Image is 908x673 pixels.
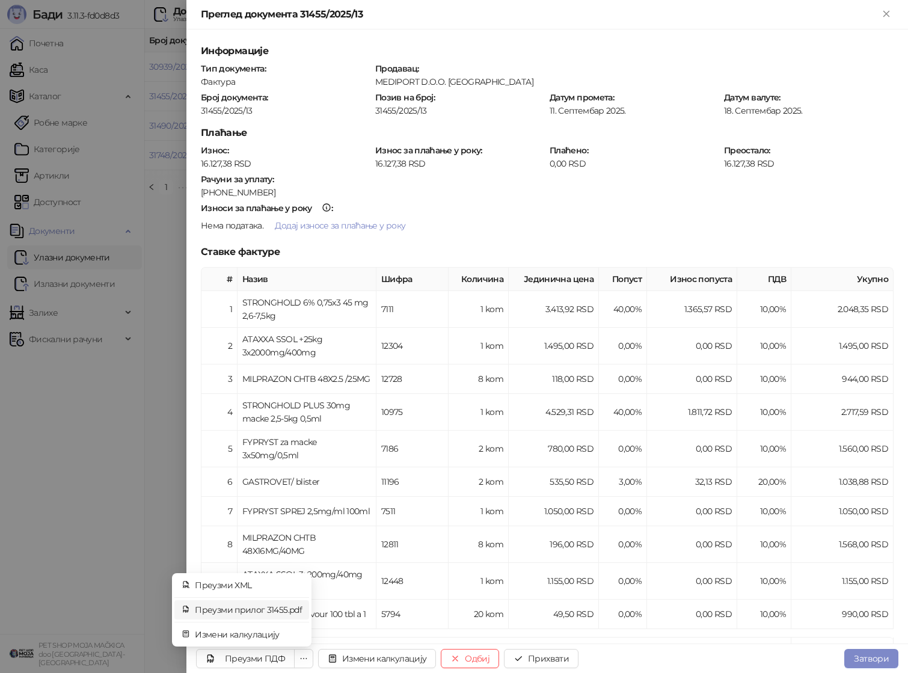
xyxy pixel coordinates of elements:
td: 0,00% [599,526,647,563]
td: 0,00 RSD [647,431,737,467]
td: 8 kom [449,526,509,563]
td: 2 kom [449,467,509,497]
strong: Износ за плаћање у року : [375,145,482,156]
td: 1.155,00 RSD [791,563,894,600]
td: 7111 [376,291,449,328]
td: 3.413,92 RSD [509,291,599,328]
strong: Преостало : [724,145,770,156]
td: 2 [201,328,238,364]
span: 10,00 % [760,576,786,586]
td: 40,00% [599,291,647,328]
td: 4.529,31 RSD [509,394,599,431]
strong: Продавац : [375,63,419,74]
td: 1 kom [449,328,509,364]
span: 10,00 % [760,609,786,619]
td: 8 kom [449,364,509,394]
td: 1 kom [449,394,509,431]
strong: Датум промета : [550,92,614,103]
td: 0,00% [599,328,647,364]
th: Шифра [376,268,449,291]
h5: Ставке фактуре [201,245,894,259]
td: 1.155,00 RSD [509,563,599,600]
td: 1.495,00 RSD [791,328,894,364]
td: 0,00% [599,600,647,629]
td: 9 [201,563,238,600]
div: MILPRAZON CHTB 48X2.5 /25MG [242,372,371,386]
td: 944,00 RSD [791,364,894,394]
div: 11. Септембар 2025. [548,105,720,116]
td: 5 [201,431,238,467]
td: 1.050,00 RSD [509,497,599,526]
td: 0,00% [599,431,647,467]
td: 4 [201,394,238,431]
strong: Датум валуте : [724,92,781,103]
span: Преузми прилог 31455.pdf [195,603,302,616]
td: 0,00 RSD [647,364,737,394]
button: Прихвати [504,649,578,668]
th: # [201,268,238,291]
td: 0,00 RSD [647,328,737,364]
button: Затвори [844,649,898,668]
div: Преузми ПДФ [225,653,285,664]
strong: Рачуни за уплату : [201,174,274,185]
div: 31455/2025/13 [200,105,372,116]
div: MILPRAZON CHTB 48X16MG/40MG [242,531,371,558]
td: 0,00% [599,364,647,394]
div: STRONGHOLD 6% 0,75x3 45 mg 2,6-7,5kg [242,296,371,322]
div: 16.127,38 RSD [723,158,895,169]
button: Измени калкулацију [318,649,436,668]
div: MEDIPORT D.O.O. [GEOGRAPHIC_DATA] [375,76,893,87]
td: 11196 [376,467,449,497]
span: 20,00 % [758,476,786,487]
strong: Износ : [201,145,229,156]
td: 0,00 RSD [647,526,737,563]
strong: : [201,203,333,214]
td: 8 [201,526,238,563]
div: FYPRYST za macke 3x50mg/0,5ml [242,435,371,462]
td: 1.560,00 RSD [791,431,894,467]
td: 32,13 RSD [647,467,737,497]
td: 12728 [376,364,449,394]
h5: Плаћање [201,126,894,140]
div: [PHONE_NUMBER] [201,187,894,198]
div: ATAXXA SSOL +25kg 3x2000mg/400mg [242,333,371,359]
td: 7 [201,497,238,526]
td: 1 kom [449,497,509,526]
div: Преглед документа 31455/2025/13 [201,7,879,22]
td: 2.717,59 RSD [791,394,894,431]
td: Збир ставки - Стопа 20% [201,638,791,667]
td: 1.568,00 RSD [791,526,894,563]
span: 10,00 % [760,506,786,517]
td: 10975 [376,394,449,431]
td: 2.048,35 RSD [791,291,894,328]
td: 535,50 RSD [509,467,599,497]
td: 1 kom [449,563,509,600]
td: 7186 [376,431,449,467]
td: 2 kom [449,431,509,467]
div: 18. Септембар 2025. [723,105,895,116]
span: Преузми XML [195,579,302,592]
td: 12811 [376,526,449,563]
span: 10,00 % [760,304,786,315]
td: 0,00 RSD [647,563,737,600]
td: 7511 [376,497,449,526]
div: 16.127,38 RSD [374,158,546,169]
td: 1.365,57 RSD [647,291,737,328]
span: Измени калкулацију [195,628,302,641]
td: 12304 [376,328,449,364]
button: Одбиј [441,649,499,668]
strong: Позив на број : [375,92,435,103]
td: 12448 [376,563,449,600]
td: 3,00% [599,467,647,497]
h5: Информације [201,44,894,58]
div: Фактура [200,76,372,87]
span: 10,00 % [760,539,786,550]
td: 118,00 RSD [509,364,599,394]
span: 10,00 % [760,443,786,454]
div: ATAXXA SSOL 3x200mg/40mg 0,4ml DO 4kg [242,568,371,594]
strong: Број документа : [201,92,268,103]
td: 49,50 RSD [509,600,599,629]
td: 1.050,00 RSD [791,497,894,526]
td: 40,00% [599,394,647,431]
div: GASTROVET/ blister [242,475,371,488]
